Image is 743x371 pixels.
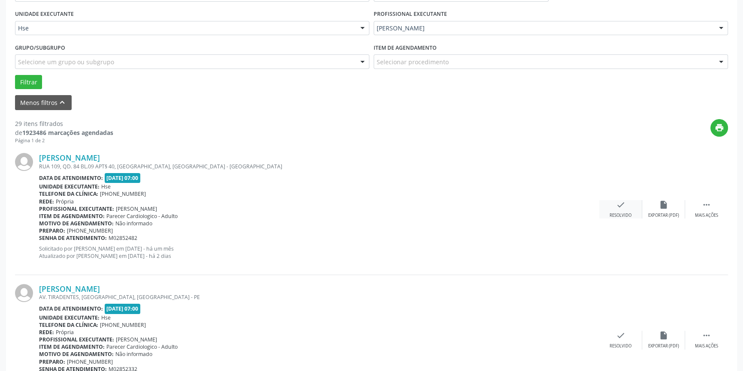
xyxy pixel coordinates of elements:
[39,198,54,205] b: Rede:
[702,331,711,340] i: 
[15,137,113,144] div: Página 1 de 2
[39,314,100,321] b: Unidade executante:
[377,57,449,66] span: Selecionar procedimento
[39,358,65,365] b: Preparo:
[610,212,631,218] div: Resolvido
[648,212,679,218] div: Exportar (PDF)
[18,24,352,33] span: Hse
[101,314,111,321] span: Hse
[15,119,113,128] div: 29 itens filtrados
[710,119,728,137] button: print
[67,358,113,365] span: [PHONE_NUMBER]
[695,343,718,349] div: Mais ações
[116,205,157,212] span: [PERSON_NAME]
[67,227,113,234] span: [PHONE_NUMBER]
[106,343,178,350] span: Parecer Cardiologico - Adulto
[115,220,152,227] span: Não informado
[15,153,33,171] img: img
[374,8,447,21] label: PROFISSIONAL EXECUTANTE
[39,293,599,301] div: AV. TIRADENTES, [GEOGRAPHIC_DATA], [GEOGRAPHIC_DATA] - PE
[39,336,114,343] b: Profissional executante:
[648,343,679,349] div: Exportar (PDF)
[616,331,625,340] i: check
[39,305,103,312] b: Data de atendimento:
[15,284,33,302] img: img
[56,329,74,336] span: Própria
[106,212,178,220] span: Parecer Cardiologico - Adulto
[39,220,114,227] b: Motivo de agendamento:
[15,8,74,21] label: UNIDADE EXECUTANTE
[39,227,65,234] b: Preparo:
[109,234,137,242] span: M02852482
[115,350,152,358] span: Não informado
[39,205,114,212] b: Profissional executante:
[15,95,72,110] button: Menos filtroskeyboard_arrow_up
[39,321,98,329] b: Telefone da clínica:
[39,174,103,182] b: Data de atendimento:
[105,304,141,314] span: [DATE] 07:00
[39,190,98,197] b: Telefone da clínica:
[18,57,114,66] span: Selecione um grupo ou subgrupo
[116,336,157,343] span: [PERSON_NAME]
[659,331,668,340] i: insert_drive_file
[101,183,111,190] span: Hse
[377,24,710,33] span: [PERSON_NAME]
[22,129,113,137] strong: 1923486 marcações agendadas
[39,212,105,220] b: Item de agendamento:
[610,343,631,349] div: Resolvido
[15,75,42,90] button: Filtrar
[616,200,625,209] i: check
[15,128,113,137] div: de
[57,98,67,107] i: keyboard_arrow_up
[39,329,54,336] b: Rede:
[100,321,146,329] span: [PHONE_NUMBER]
[39,245,599,260] p: Solicitado por [PERSON_NAME] em [DATE] - há um mês Atualizado por [PERSON_NAME] em [DATE] - há 2 ...
[659,200,668,209] i: insert_drive_file
[715,123,724,132] i: print
[15,41,65,54] label: Grupo/Subgrupo
[39,183,100,190] b: Unidade executante:
[100,190,146,197] span: [PHONE_NUMBER]
[702,200,711,209] i: 
[39,284,100,293] a: [PERSON_NAME]
[105,173,141,183] span: [DATE] 07:00
[39,153,100,162] a: [PERSON_NAME]
[695,212,718,218] div: Mais ações
[56,198,74,205] span: Própria
[374,41,437,54] label: Item de agendamento
[39,234,107,242] b: Senha de atendimento:
[39,343,105,350] b: Item de agendamento:
[39,163,599,170] div: RUA 109, QD. 84 BL.09 APT§ 40, [GEOGRAPHIC_DATA], [GEOGRAPHIC_DATA] - [GEOGRAPHIC_DATA]
[39,350,114,358] b: Motivo de agendamento:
